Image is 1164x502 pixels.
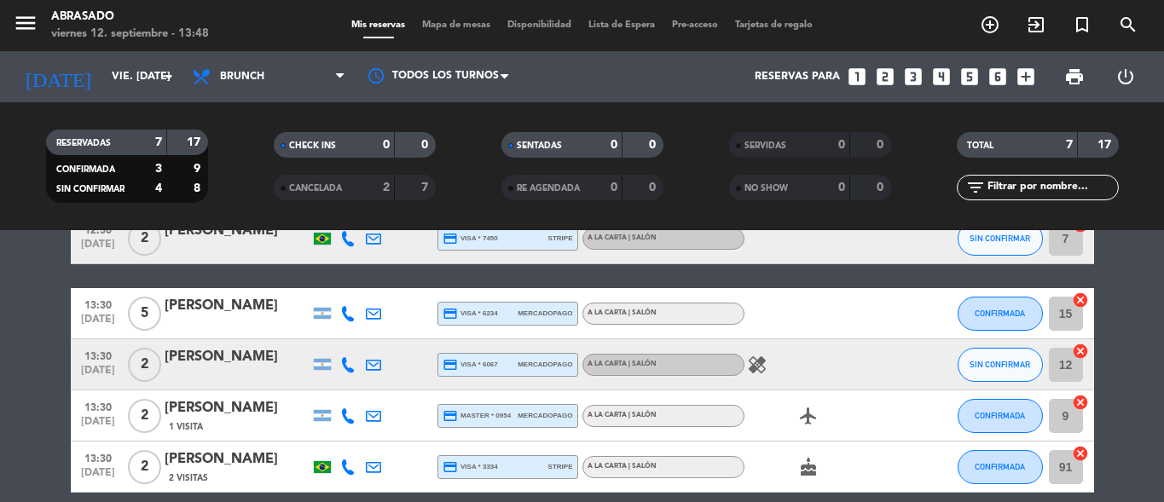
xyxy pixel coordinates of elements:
span: CANCELADA [289,184,342,193]
button: CONFIRMADA [958,399,1043,433]
i: exit_to_app [1026,14,1046,35]
i: looks_one [846,66,868,88]
strong: 0 [383,139,390,151]
span: 2 [128,450,161,484]
button: menu [13,10,38,42]
span: A la carta | Salón [588,234,657,241]
i: [DATE] [13,58,103,95]
span: 13:30 [77,294,119,314]
span: SIN CONFIRMAR [970,360,1030,369]
i: menu [13,10,38,36]
strong: 2 [383,182,390,193]
strong: 7 [421,182,431,193]
i: credit_card [443,459,458,475]
span: Pre-acceso [663,20,727,30]
button: SIN CONFIRMAR [958,222,1043,256]
span: CONFIRMADA [56,165,115,174]
i: cancel [1072,394,1089,411]
span: print [1064,66,1085,87]
span: 5 [128,297,161,331]
strong: 7 [155,136,162,148]
span: CHECK INS [289,141,336,150]
span: stripe [548,461,573,472]
span: RE AGENDADA [517,184,580,193]
span: mercadopago [518,410,572,421]
span: 1 Visita [169,420,203,434]
i: cancel [1072,445,1089,462]
i: credit_card [443,408,458,424]
strong: 0 [649,182,659,193]
span: 13:30 [77,447,119,467]
strong: 17 [1097,139,1115,151]
div: Abrasado [51,9,209,26]
div: [PERSON_NAME] [165,448,310,470]
span: Reservas para [755,71,840,83]
i: filter_list [965,177,986,198]
span: visa * 7450 [443,231,498,246]
span: Brunch [220,71,264,83]
i: turned_in_not [1072,14,1092,35]
span: RESERVADAS [56,139,111,147]
i: airplanemode_active [798,406,819,426]
i: looks_two [874,66,896,88]
div: [PERSON_NAME] [165,295,310,317]
span: SIN CONFIRMAR [970,234,1030,243]
span: 13:30 [77,345,119,365]
span: CONFIRMADA [975,462,1025,471]
span: 2 [128,399,161,433]
span: visa * 6234 [443,306,498,321]
i: credit_card [443,357,458,372]
i: looks_5 [958,66,981,88]
span: [DATE] [77,467,119,487]
strong: 0 [877,182,887,193]
input: Filtrar por nombre... [986,178,1118,197]
span: 2 Visitas [169,471,208,485]
i: search [1118,14,1138,35]
span: SIN CONFIRMAR [56,185,125,193]
strong: 0 [877,139,887,151]
div: LOG OUT [1100,51,1151,102]
div: [PERSON_NAME] [165,397,310,419]
span: mercadopago [518,359,572,370]
i: credit_card [443,231,458,246]
strong: 3 [155,163,162,175]
span: [DATE] [77,314,119,333]
span: mercadopago [518,308,572,319]
span: NO SHOW [744,184,788,193]
button: CONFIRMADA [958,297,1043,331]
i: healing [747,355,767,375]
i: cancel [1072,343,1089,360]
strong: 7 [1066,139,1073,151]
i: add_box [1015,66,1037,88]
span: stripe [548,233,573,244]
span: A la carta | Salón [588,412,657,418]
span: A la carta | Salón [588,309,657,316]
strong: 0 [838,139,845,151]
div: [PERSON_NAME] [165,220,310,242]
span: CONFIRMADA [975,309,1025,318]
span: Disponibilidad [499,20,580,30]
i: cancel [1072,291,1089,309]
strong: 17 [187,136,204,148]
span: Lista de Espera [580,20,663,30]
i: looks_6 [987,66,1009,88]
strong: 9 [194,163,204,175]
strong: 0 [421,139,431,151]
span: 13:30 [77,396,119,416]
i: credit_card [443,306,458,321]
button: CONFIRMADA [958,450,1043,484]
span: [DATE] [77,239,119,258]
i: add_circle_outline [980,14,1000,35]
span: master * 0954 [443,408,512,424]
strong: 4 [155,182,162,194]
strong: 0 [649,139,659,151]
span: SERVIDAS [744,141,786,150]
strong: 0 [611,182,617,193]
i: arrow_drop_down [159,66,179,87]
span: CONFIRMADA [975,411,1025,420]
button: SIN CONFIRMAR [958,348,1043,382]
span: Mapa de mesas [414,20,499,30]
strong: 8 [194,182,204,194]
span: A la carta | Salón [588,361,657,367]
div: [PERSON_NAME] [165,346,310,368]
